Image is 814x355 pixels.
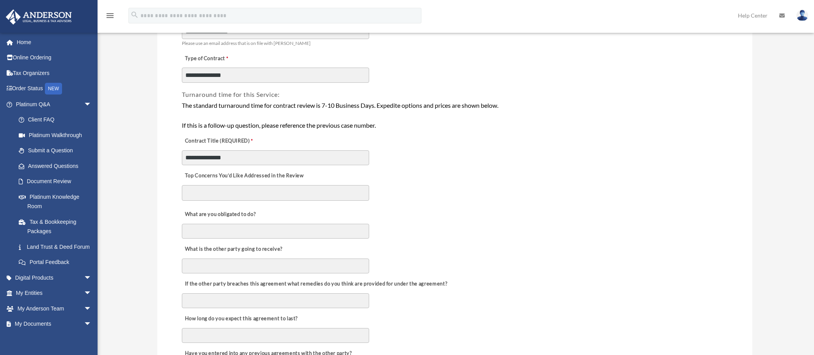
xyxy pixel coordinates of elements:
a: Order StatusNEW [5,81,103,97]
label: If the other party breaches this agreement what remedies do you think are provided for under the ... [182,279,449,290]
span: Turnaround time for this Service: [182,91,279,98]
i: search [130,11,139,19]
i: menu [105,11,115,20]
a: Land Trust & Deed Forum [11,239,103,255]
a: menu [105,14,115,20]
a: Document Review [11,174,100,189]
a: Submit a Question [11,143,103,159]
a: My Anderson Teamarrow_drop_down [5,301,103,316]
div: NEW [45,83,62,95]
a: Answered Questions [11,158,103,174]
a: Tax Organizers [5,65,103,81]
a: My Entitiesarrow_drop_down [5,285,103,301]
a: Client FAQ [11,112,103,128]
span: arrow_drop_down [84,285,100,301]
a: Portal Feedback [11,255,103,270]
span: arrow_drop_down [84,96,100,112]
label: What are you obligated to do? [182,209,260,220]
label: Type of Contract [182,53,260,64]
a: Digital Productsarrow_drop_down [5,270,103,285]
a: Platinum Walkthrough [11,127,103,143]
span: arrow_drop_down [84,270,100,286]
span: arrow_drop_down [84,301,100,317]
span: Please use an email address that is on file with [PERSON_NAME] [182,40,311,46]
a: Online Ordering [5,50,103,66]
label: Contract Title (REQUIRED) [182,136,260,147]
img: User Pic [796,10,808,21]
label: Top Concerns You’d Like Addressed in the Review [182,171,306,182]
a: My Documentsarrow_drop_down [5,316,103,332]
a: Platinum Q&Aarrow_drop_down [5,96,103,112]
a: Tax & Bookkeeping Packages [11,214,103,239]
a: Home [5,34,103,50]
label: How long do you expect this agreement to last? [182,314,300,325]
span: arrow_drop_down [84,316,100,332]
label: What is the other party going to receive? [182,244,284,255]
img: Anderson Advisors Platinum Portal [4,9,74,25]
a: Platinum Knowledge Room [11,189,103,214]
div: The standard turnaround time for contract review is 7-10 Business Days. Expedite options and pric... [182,100,728,130]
